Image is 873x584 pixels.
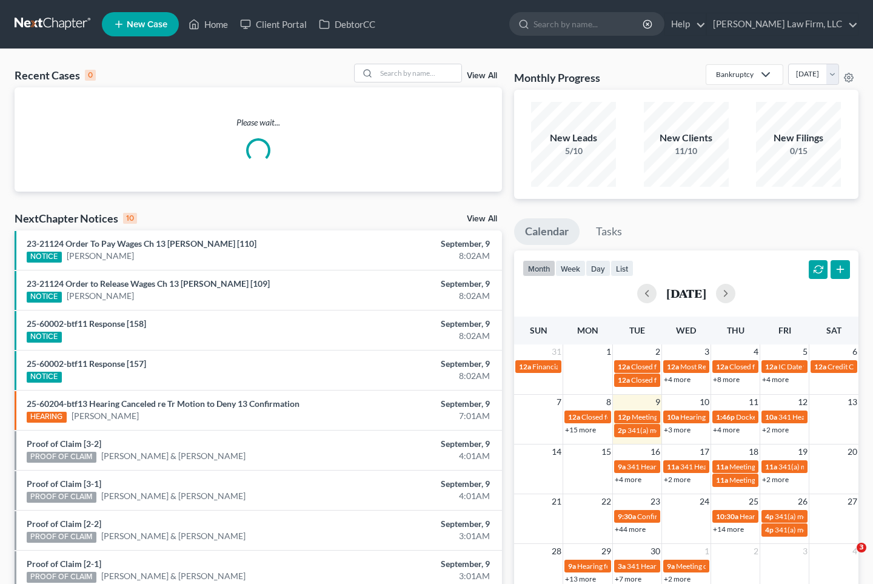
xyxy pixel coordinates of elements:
span: Closed for [PERSON_NAME] [631,362,722,371]
button: month [523,260,555,277]
div: September, 9 [343,278,489,290]
span: Docket Text: for [736,412,786,421]
div: September, 9 [343,478,489,490]
a: +14 more [713,525,744,534]
a: Home [182,13,234,35]
a: Calendar [514,218,580,245]
a: +44 more [615,525,646,534]
div: 5/10 [531,145,616,157]
div: 4:01AM [343,490,489,502]
span: 3 [801,544,809,559]
span: 12a [519,362,531,371]
span: 6 [851,344,858,359]
span: 341(a) meeting for [PERSON_NAME] [627,426,744,435]
h2: [DATE] [666,287,706,300]
a: +4 more [762,375,789,384]
a: +2 more [762,475,789,484]
div: 3:01AM [343,570,489,582]
a: +2 more [762,425,789,434]
span: 2 [654,344,661,359]
div: 4:01AM [343,450,489,462]
span: 11a [716,475,728,485]
span: Thu [727,325,744,335]
span: 9a [618,462,626,471]
span: 2 [752,544,760,559]
div: NOTICE [27,332,62,343]
a: [PERSON_NAME] Law Firm, LLC [707,13,858,35]
span: Sun [530,325,547,335]
span: 12a [618,375,630,384]
a: 25-60002-btf11 Response [157] [27,358,146,369]
span: 26 [797,494,809,509]
span: Sat [826,325,841,335]
span: 12a [716,362,728,371]
a: Proof of Claim [3-1] [27,478,101,489]
span: 10:30a [716,512,738,521]
h3: Monthly Progress [514,70,600,85]
a: [PERSON_NAME] & [PERSON_NAME] [101,490,246,502]
div: PROOF OF CLAIM [27,492,96,503]
span: 2p [618,426,626,435]
span: 20 [846,445,858,459]
div: 3:01AM [343,530,489,542]
span: Closed for [PERSON_NAME] [581,412,672,421]
iframe: Intercom live chat [832,543,861,572]
div: PROOF OF CLAIM [27,532,96,543]
a: [PERSON_NAME] & [PERSON_NAME] [101,530,246,542]
div: September, 9 [343,318,489,330]
span: Financial Management for [PERSON_NAME] [532,362,674,371]
a: Help [665,13,706,35]
span: 22 [600,494,612,509]
a: 25-60002-btf11 Response [158] [27,318,146,329]
span: 9a [568,562,576,571]
span: 1 [703,544,711,559]
a: +15 more [565,425,596,434]
span: IC Date for [PERSON_NAME] [778,362,871,371]
span: 15 [600,445,612,459]
span: Meeting for [PERSON_NAME] [632,412,727,421]
div: 8:02AM [343,330,489,342]
a: View All [467,215,497,223]
div: 11/10 [644,145,729,157]
a: 25-60204-btf13 Hearing Canceled re Tr Motion to Deny 13 Confirmation [27,398,299,409]
button: day [586,260,610,277]
span: Confirmation Hearing for [PERSON_NAME] [637,512,776,521]
a: Proof of Claim [3-2] [27,438,101,449]
span: 341 Hearing for [PERSON_NAME] & [PERSON_NAME] [627,562,800,571]
a: 23-21124 Order To Pay Wages Ch 13 [PERSON_NAME] [110] [27,238,256,249]
span: 1 [605,344,612,359]
div: 0 [85,70,96,81]
span: 11 [748,395,760,409]
span: 29 [600,544,612,559]
div: NOTICE [27,292,62,303]
a: 23-21124 Order to Release Wages Ch 13 [PERSON_NAME] [109] [27,278,270,289]
a: DebtorCC [313,13,381,35]
div: NOTICE [27,252,62,263]
span: 10 [698,395,711,409]
span: 11a [716,462,728,471]
div: 8:02AM [343,250,489,262]
a: +4 more [664,375,691,384]
a: +2 more [664,475,691,484]
span: 10a [765,412,777,421]
div: 8:02AM [343,370,489,382]
span: Most Recent Plan Confirmation for [PERSON_NAME] [680,362,849,371]
span: New Case [127,20,167,29]
div: September, 9 [343,358,489,370]
a: +4 more [615,475,641,484]
span: 19 [797,445,809,459]
span: 21 [550,494,563,509]
span: 4p [765,512,774,521]
div: 8:02AM [343,290,489,302]
div: September, 9 [343,398,489,410]
div: 0/15 [756,145,841,157]
a: [PERSON_NAME] [67,250,134,262]
span: Meeting of Creditors for [PERSON_NAME] [676,562,811,571]
span: 12a [814,362,826,371]
div: September, 9 [343,238,489,250]
span: 23 [649,494,661,509]
a: +13 more [565,574,596,583]
a: [PERSON_NAME] [72,410,139,422]
span: 12a [667,362,679,371]
span: 3 [703,344,711,359]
